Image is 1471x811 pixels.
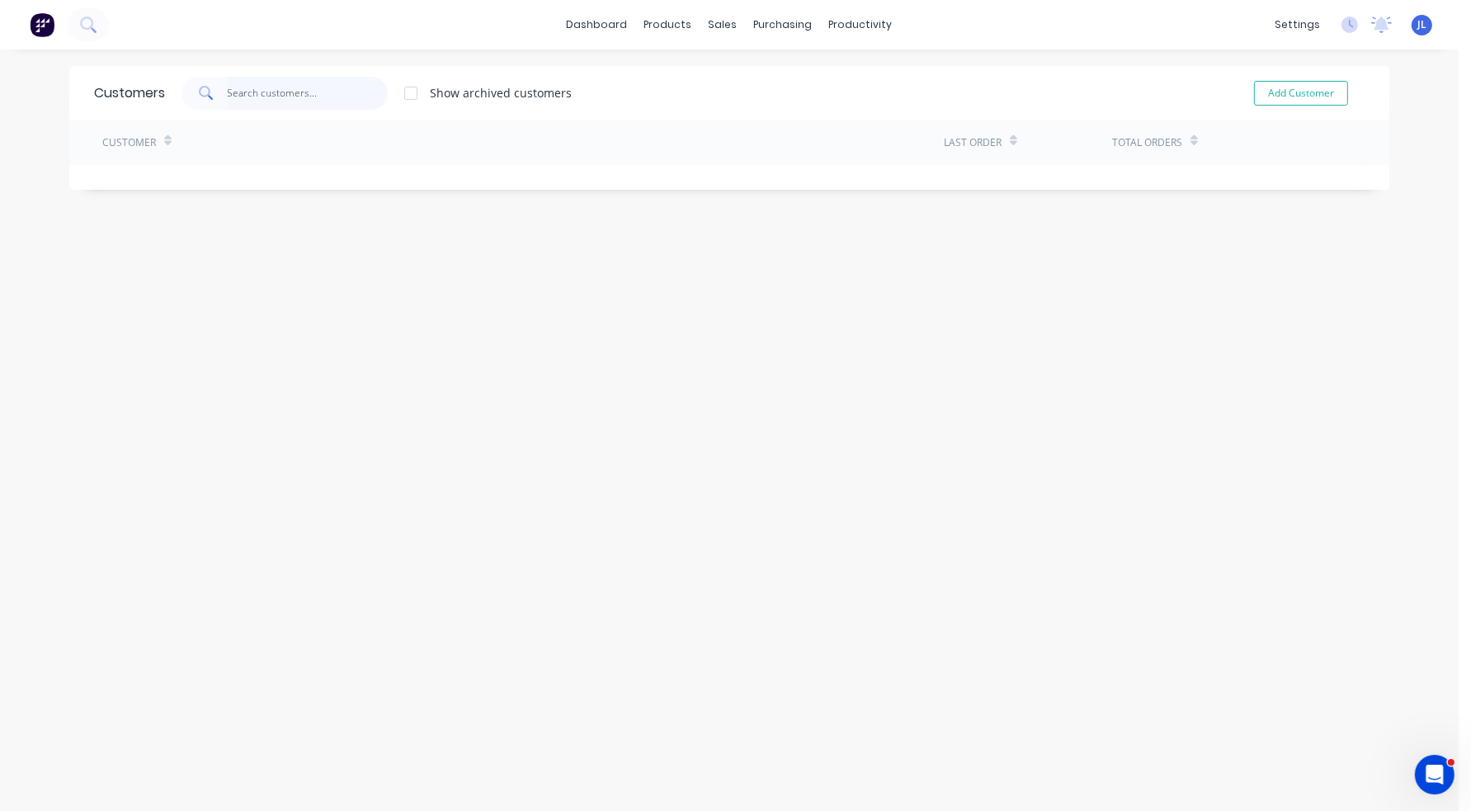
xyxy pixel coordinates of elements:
[1415,755,1454,794] iframe: Intercom live chat
[228,77,389,110] input: Search customers...
[559,12,636,37] a: dashboard
[1266,12,1328,37] div: settings
[636,12,700,37] div: products
[30,12,54,37] img: Factory
[746,12,821,37] div: purchasing
[102,135,156,150] div: Customer
[944,135,1002,150] div: Last Order
[1112,135,1182,150] div: Total Orders
[430,84,572,101] div: Show archived customers
[700,12,746,37] div: sales
[1417,17,1426,32] span: JL
[1254,81,1348,106] button: Add Customer
[94,83,165,103] div: Customers
[821,12,901,37] div: productivity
